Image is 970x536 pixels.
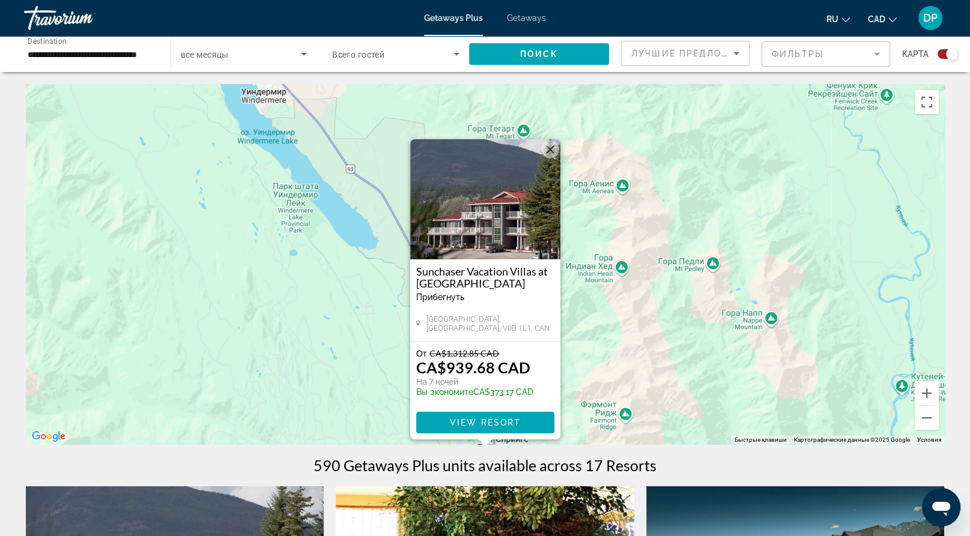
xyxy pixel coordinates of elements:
[631,49,759,58] span: Лучшие предложения
[541,140,559,158] button: Закрыть
[416,348,426,358] span: От
[416,292,464,302] span: Прибегнуть
[868,10,897,28] button: Change currency
[416,387,473,397] span: Вы экономите
[794,436,910,443] span: Картографические данные ©2025 Google
[416,265,554,289] a: Sunchaser Vacation Villas at [GEOGRAPHIC_DATA]
[416,358,530,376] p: CA$939.68 CAD
[868,14,885,24] span: CAD
[426,315,554,333] span: [GEOGRAPHIC_DATA], [GEOGRAPHIC_DATA], V0B 1L1, CAN
[416,387,533,397] p: CA$373.17 CAD
[416,376,533,387] p: На 7 ночей
[507,13,546,23] a: Getaways
[735,436,787,444] button: Быстрые клавиши
[416,412,554,433] button: View Resort
[915,5,946,31] button: User Menu
[449,418,520,427] span: View Resort
[28,37,67,45] span: Destination
[762,41,890,67] button: Filter
[923,12,938,24] span: DP
[826,10,850,28] button: Change language
[922,488,960,526] iframe: Кнопка запуска окна обмена сообщениями
[520,49,558,59] span: Поиск
[181,50,229,59] span: все месяцы
[631,46,739,61] mat-select: Sort by
[29,429,68,444] a: Открыть эту область в Google Картах (в новом окне)
[915,381,939,405] button: Увеличить
[902,46,929,62] span: карта
[915,90,939,114] button: Включить полноэкранный режим
[826,14,838,24] span: ru
[429,348,499,358] span: CA$1,312.85 CAD
[915,406,939,430] button: Уменьшить
[469,43,610,65] button: Поиск
[29,429,68,444] img: Google
[332,50,384,59] span: Всего гостей
[917,436,941,443] a: Условия (ссылка откроется в новой вкладке)
[410,139,560,259] img: ii_fmr1.jpg
[314,456,656,474] h1: 590 Getaways Plus units available across 17 Resorts
[24,2,144,34] a: Travorium
[424,13,483,23] a: Getaways Plus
